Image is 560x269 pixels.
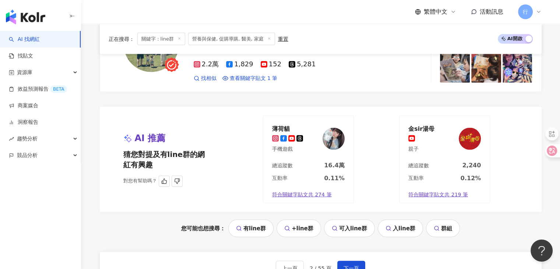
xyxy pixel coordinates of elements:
[9,85,67,93] a: 效益預測報告BETA
[17,130,38,147] span: 趨勢分析
[459,128,481,150] img: KOL Avatar
[278,36,288,42] div: 重置
[408,146,434,153] div: 親子
[188,32,275,45] span: 營養與保健, 促購導購, 醫美, 家庭
[194,60,219,68] span: 2.2萬
[272,146,303,153] div: 手機遊戲
[123,149,209,170] span: 猜您對提及有line群的網紅有興趣
[324,161,344,170] div: 16.4萬
[324,220,375,237] a: 可入line群
[408,125,434,132] div: 金sir湯母
[272,125,303,132] div: 薄荷貓
[523,8,528,16] span: 行
[399,116,490,203] a: 金sir湯母親子KOL Avatar總追蹤數2,240互動率0.12%符合關鍵字貼文共 219 筆
[17,147,38,164] span: 競品分析
[462,161,481,170] div: 2,240
[272,162,293,170] div: 總追蹤數
[399,187,490,203] a: 符合關鍵字貼文共 219 筆
[277,220,321,237] a: +line群
[137,32,185,45] span: 關鍵字：line群
[135,132,166,145] span: AI 推薦
[17,64,32,81] span: 資源庫
[9,136,14,142] span: rise
[6,10,45,24] img: logo
[9,102,38,109] a: 商案媒合
[9,36,40,43] a: searchAI 找網紅
[228,220,274,237] a: 有line群
[201,75,216,82] span: 找相似
[100,220,542,237] div: 您可能也想搜尋：
[531,240,553,262] iframe: Help Scout Beacon - Open
[378,220,423,237] a: 入line群
[289,60,316,68] span: 5,281
[9,119,38,126] a: 洞察報告
[222,75,278,82] a: 查看關鍵字貼文 1 筆
[480,8,503,15] span: 活動訊息
[471,53,501,83] img: post-image
[194,75,216,82] a: 找相似
[503,53,532,83] img: post-image
[263,116,354,203] a: 薄荷貓手機遊戲KOL Avatar總追蹤數16.4萬互動率0.11%符合關鍵字貼文共 274 筆
[461,174,481,182] div: 0.12%
[408,162,429,170] div: 總追蹤數
[263,187,353,203] a: 符合關鍵字貼文共 274 筆
[123,176,183,187] div: 對您有幫助嗎？
[426,220,460,237] a: 群組
[230,75,278,82] span: 查看關鍵字貼文 1 筆
[440,53,470,83] img: post-image
[323,128,345,150] img: KOL Avatar
[272,175,288,182] div: 互動率
[424,8,447,16] span: 繁體中文
[109,36,134,42] span: 正在搜尋 ：
[226,60,253,68] span: 1,829
[9,52,33,60] a: 找貼文
[408,191,468,199] span: 符合關鍵字貼文共 219 筆
[272,191,332,199] span: 符合關鍵字貼文共 274 筆
[324,174,345,182] div: 0.11%
[261,60,281,68] span: 152
[408,175,424,182] div: 互動率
